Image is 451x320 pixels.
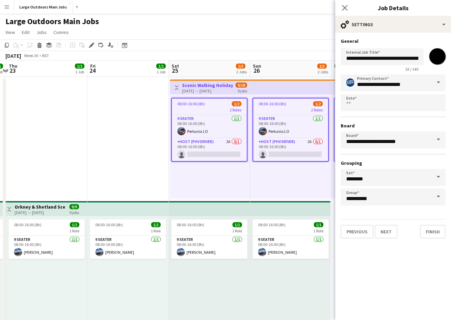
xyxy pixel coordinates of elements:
[232,222,242,227] span: 1/1
[75,64,84,69] span: 1/1
[236,64,245,69] span: 2/3
[157,69,165,74] div: 1 Job
[171,219,247,259] app-job-card: 08:00-16:00 (8h)1/11 Role9 Seater1/108:00-16:00 (8h)[PERSON_NAME]
[252,67,261,74] span: 26
[341,160,446,166] h3: Grouping
[259,101,286,106] span: 08:00-16:00 (8h)
[53,29,69,35] span: Comms
[69,204,79,209] span: 9/9
[95,222,123,227] span: 08:00-16:00 (8h)
[75,69,84,74] div: 1 Job
[334,98,410,162] app-job-card: 08:00-16:00 (8h)1/22 Roles9 Seater1/108:00-16:00 (8h)Pertunia LOHost (PHV Driver)2A0/108:00-16:00...
[253,138,328,161] app-card-role: Host (PHV Driver)2A0/108:00-16:00 (8h)
[171,67,179,74] span: 25
[238,88,247,93] div: 9 jobs
[400,67,424,72] span: 53 / 140
[90,63,96,69] span: Fri
[253,115,328,138] app-card-role: 9 Seater1/108:00-16:00 (8h)Pertunia LO
[333,67,343,74] span: 27
[9,219,85,259] app-job-card: 08:00-16:00 (8h)1/11 Role9 Seater1/108:00-16:00 (8h)[PERSON_NAME]
[90,219,166,259] app-job-card: 08:00-16:00 (8h)1/11 Role9 Seater1/108:00-16:00 (8h)[PERSON_NAME]
[311,107,323,112] span: 2 Roles
[9,63,17,69] span: Thu
[253,219,329,259] app-job-card: 08:00-16:00 (8h)1/11 Role9 Seater1/108:00-16:00 (8h)[PERSON_NAME]
[15,204,65,210] h3: Orkney & Shetland Scenic
[236,69,247,74] div: 2 Jobs
[172,138,247,161] app-card-role: Host (PHV Driver)2A0/108:00-16:00 (8h)
[313,228,323,233] span: 1 Role
[172,63,179,69] span: Sat
[5,29,15,35] span: View
[22,53,39,58] span: Week 30
[236,83,247,88] span: 9/18
[15,210,65,215] div: [DATE] → [DATE]
[34,28,49,37] a: Jobs
[232,228,242,233] span: 1 Role
[171,98,247,162] app-job-card: 08:00-16:00 (8h)1/22 Roles9 Seater1/108:00-16:00 (8h)Pertunia LOHost (PHV Driver)2A0/108:00-16:00...
[19,28,32,37] a: Edit
[182,82,233,88] h3: Scenic Walking Holiday - Exploring the [GEOGRAPHIC_DATA]
[172,115,247,138] app-card-role: 9 Seater1/108:00-16:00 (8h)Pertunia LO
[341,225,373,238] button: Previous
[22,29,30,35] span: Edit
[232,101,241,106] span: 1/2
[156,64,166,69] span: 1/1
[177,222,204,227] span: 08:00-16:00 (8h)
[69,228,79,233] span: 1 Role
[14,0,73,14] button: Large Outdoors Main Jobs
[14,222,42,227] span: 08:00-16:00 (8h)
[230,107,241,112] span: 2 Roles
[420,225,446,238] button: Finish
[5,16,99,26] h1: Large Outdoors Main Jobs
[317,64,327,69] span: 2/3
[375,225,398,238] button: Next
[3,28,18,37] a: View
[341,38,446,44] h3: General
[335,115,409,138] app-card-role: 9 Seater1/108:00-16:00 (8h)Pertunia LO
[313,101,323,106] span: 1/2
[335,3,451,12] h3: Job Details
[341,123,446,129] h3: Board
[318,69,328,74] div: 2 Jobs
[258,222,286,227] span: 08:00-16:00 (8h)
[335,16,451,33] div: Settings
[334,63,343,69] span: Mon
[177,101,205,106] span: 08:00-16:00 (8h)
[314,222,323,227] span: 1/1
[171,236,247,259] app-card-role: 9 Seater1/108:00-16:00 (8h)[PERSON_NAME]
[42,53,49,58] div: BST
[9,236,85,259] app-card-role: 9 Seater1/108:00-16:00 (8h)[PERSON_NAME]
[253,98,329,162] app-job-card: 08:00-16:00 (8h)1/22 Roles9 Seater1/108:00-16:00 (8h)Pertunia LOHost (PHV Driver)2A0/108:00-16:00...
[253,236,329,259] app-card-role: 9 Seater1/108:00-16:00 (8h)[PERSON_NAME]
[69,209,79,215] div: 9 jobs
[335,138,409,161] app-card-role: Host (PHV Driver)2A0/108:00-16:00 (8h)
[151,222,161,227] span: 1/1
[70,222,79,227] span: 1/1
[182,88,233,93] div: [DATE] → [DATE]
[151,228,161,233] span: 1 Role
[90,236,166,259] app-card-role: 9 Seater1/108:00-16:00 (8h)[PERSON_NAME]
[5,52,21,59] div: [DATE]
[253,63,261,69] span: Sun
[36,29,47,35] span: Jobs
[51,28,71,37] a: Comms
[8,67,17,74] span: 23
[89,67,96,74] span: 24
